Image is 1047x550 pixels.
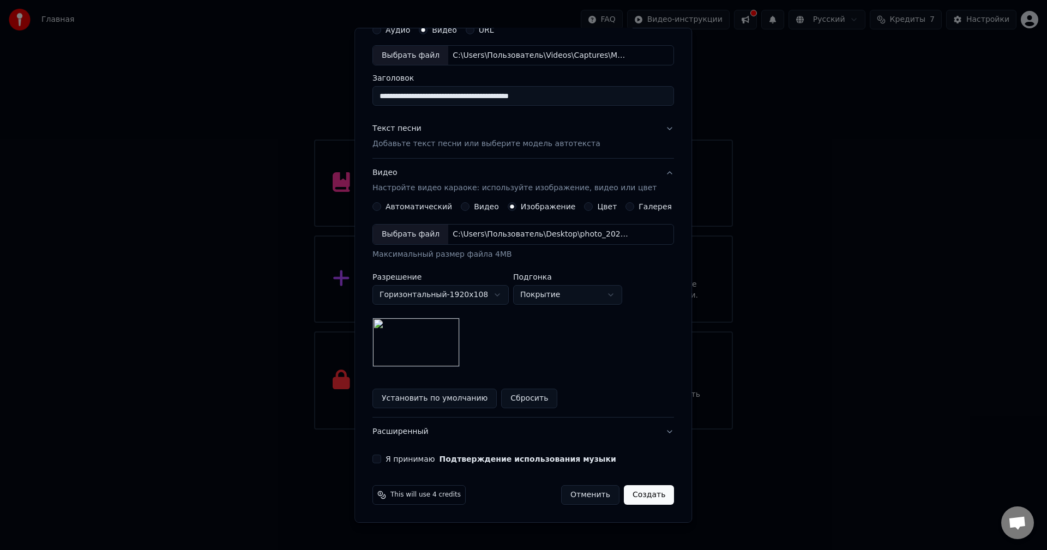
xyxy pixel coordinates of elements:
label: Я принимаю [386,455,616,463]
div: Текст песни [372,123,422,134]
button: Установить по умолчанию [372,389,497,408]
label: Автоматический [386,203,452,210]
p: Добавьте текст песни или выберите модель автотекста [372,138,600,149]
div: Выбрать файл [373,45,448,65]
button: Текст песниДобавьте текст песни или выберите модель автотекста [372,114,674,158]
div: Максимальный размер файла 4MB [372,249,674,260]
div: Видео [372,167,657,194]
button: Отменить [561,485,619,505]
span: This will use 4 credits [390,491,461,499]
button: Сбросить [502,389,558,408]
div: ВидеоНастройте видео караоке: используйте изображение, видео или цвет [372,202,674,417]
label: Разрешение [372,273,509,281]
label: Подгонка [513,273,622,281]
label: Заголовок [372,74,674,82]
div: Выбрать файл [373,225,448,244]
button: Я принимаю [440,455,616,463]
p: Настройте видео караоке: используйте изображение, видео или цвет [372,183,657,194]
button: ВидеоНастройте видео караоке: используйте изображение, видео или цвет [372,159,674,202]
button: Расширенный [372,418,674,446]
label: Видео [474,203,499,210]
button: Создать [624,485,674,505]
label: Цвет [598,203,617,210]
div: C:\Users\Пользователь\Videos\Captures\Мессенджер — Яндекс Браузер [DATE] [DATE].mp4 [448,50,634,61]
div: C:\Users\Пользователь\Desktop\photo_2025-09-29_23-41-13.jpg [448,229,634,240]
label: Изображение [521,203,576,210]
label: Аудио [386,26,410,33]
label: URL [479,26,494,33]
label: Галерея [639,203,672,210]
label: Видео [432,26,457,33]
